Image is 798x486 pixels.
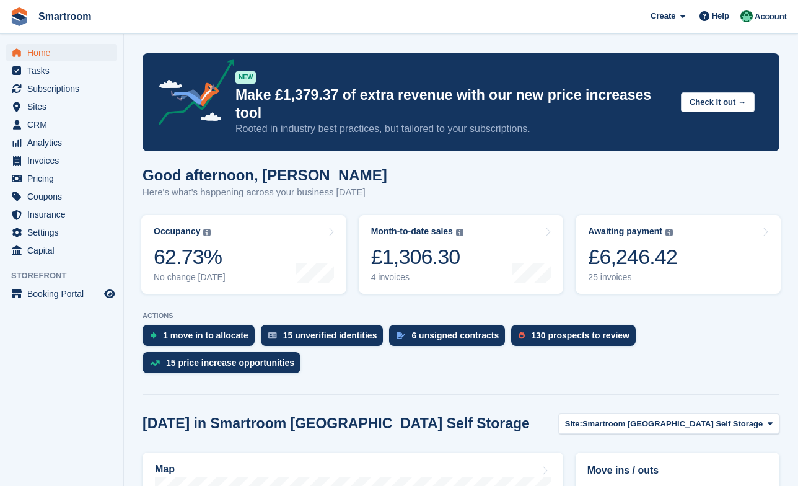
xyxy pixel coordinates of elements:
[6,62,117,79] a: menu
[456,229,463,236] img: icon-info-grey-7440780725fd019a000dd9b08b2336e03edf1995a4989e88bcd33f0948082b44.svg
[6,242,117,259] a: menu
[154,226,200,237] div: Occupancy
[27,188,102,205] span: Coupons
[651,10,675,22] span: Create
[6,80,117,97] a: menu
[102,286,117,301] a: Preview store
[283,330,377,340] div: 15 unverified identities
[203,229,211,236] img: icon-info-grey-7440780725fd019a000dd9b08b2336e03edf1995a4989e88bcd33f0948082b44.svg
[33,6,96,27] a: Smartroom
[6,116,117,133] a: menu
[142,167,387,183] h1: Good afternoon, [PERSON_NAME]
[6,134,117,151] a: menu
[142,185,387,200] p: Here's what's happening across your business [DATE]
[154,272,226,283] div: No change [DATE]
[10,7,28,26] img: stora-icon-8386f47178a22dfd0bd8f6a31ec36ba5ce8667c1dd55bd0f319d3a0aa187defe.svg
[261,325,390,352] a: 15 unverified identities
[665,229,673,236] img: icon-info-grey-7440780725fd019a000dd9b08b2336e03edf1995a4989e88bcd33f0948082b44.svg
[411,330,499,340] div: 6 unsigned contracts
[6,285,117,303] a: menu
[142,325,261,352] a: 1 move in to allocate
[511,325,642,352] a: 130 prospects to review
[27,285,102,303] span: Booking Portal
[6,188,117,205] a: menu
[268,332,277,339] img: verify_identity-adf6edd0f0f0b5bbfe63781bf79b02c33cf7c696d77639b501bdc392416b5a36.svg
[141,215,346,294] a: Occupancy 62.73% No change [DATE]
[587,463,768,478] h2: Move ins / outs
[558,413,779,434] button: Site: Smartroom [GEOGRAPHIC_DATA] Self Storage
[6,206,117,223] a: menu
[11,270,123,282] span: Storefront
[27,206,102,223] span: Insurance
[27,116,102,133] span: CRM
[681,92,755,113] button: Check it out →
[588,244,677,270] div: £6,246.42
[576,215,781,294] a: Awaiting payment £6,246.42 25 invoices
[6,152,117,169] a: menu
[371,244,463,270] div: £1,306.30
[712,10,729,22] span: Help
[389,325,511,352] a: 6 unsigned contracts
[235,86,671,122] p: Make £1,379.37 of extra revenue with our new price increases tool
[531,330,629,340] div: 130 prospects to review
[397,332,405,339] img: contract_signature_icon-13c848040528278c33f63329250d36e43548de30e8caae1d1a13099fd9432cc5.svg
[6,224,117,241] a: menu
[142,352,307,379] a: 15 price increase opportunities
[142,312,779,320] p: ACTIONS
[588,272,677,283] div: 25 invoices
[27,242,102,259] span: Capital
[6,170,117,187] a: menu
[155,464,175,475] h2: Map
[27,134,102,151] span: Analytics
[235,122,671,136] p: Rooted in industry best practices, but tailored to your subscriptions.
[235,71,256,84] div: NEW
[27,62,102,79] span: Tasks
[166,358,294,368] div: 15 price increase opportunities
[27,98,102,115] span: Sites
[519,332,525,339] img: prospect-51fa495bee0391a8d652442698ab0144808aea92771e9ea1ae160a38d050c398.svg
[6,44,117,61] a: menu
[582,418,763,430] span: Smartroom [GEOGRAPHIC_DATA] Self Storage
[142,415,530,432] h2: [DATE] in Smartroom [GEOGRAPHIC_DATA] Self Storage
[755,11,787,23] span: Account
[150,360,160,366] img: price_increase_opportunities-93ffe204e8149a01c8c9dc8f82e8f89637d9d84a8eef4429ea346261dce0b2c0.svg
[27,152,102,169] span: Invoices
[359,215,564,294] a: Month-to-date sales £1,306.30 4 invoices
[154,244,226,270] div: 62.73%
[588,226,662,237] div: Awaiting payment
[371,272,463,283] div: 4 invoices
[565,418,582,430] span: Site:
[740,10,753,22] img: Jacob Gabriel
[163,330,248,340] div: 1 move in to allocate
[27,80,102,97] span: Subscriptions
[27,44,102,61] span: Home
[150,332,157,339] img: move_ins_to_allocate_icon-fdf77a2bb77ea45bf5b3d319d69a93e2d87916cf1d5bf7949dd705db3b84f3ca.svg
[27,170,102,187] span: Pricing
[371,226,453,237] div: Month-to-date sales
[6,98,117,115] a: menu
[148,59,235,130] img: price-adjustments-announcement-icon-8257ccfd72463d97f412b2fc003d46551f7dbcb40ab6d574587a9cd5c0d94...
[27,224,102,241] span: Settings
